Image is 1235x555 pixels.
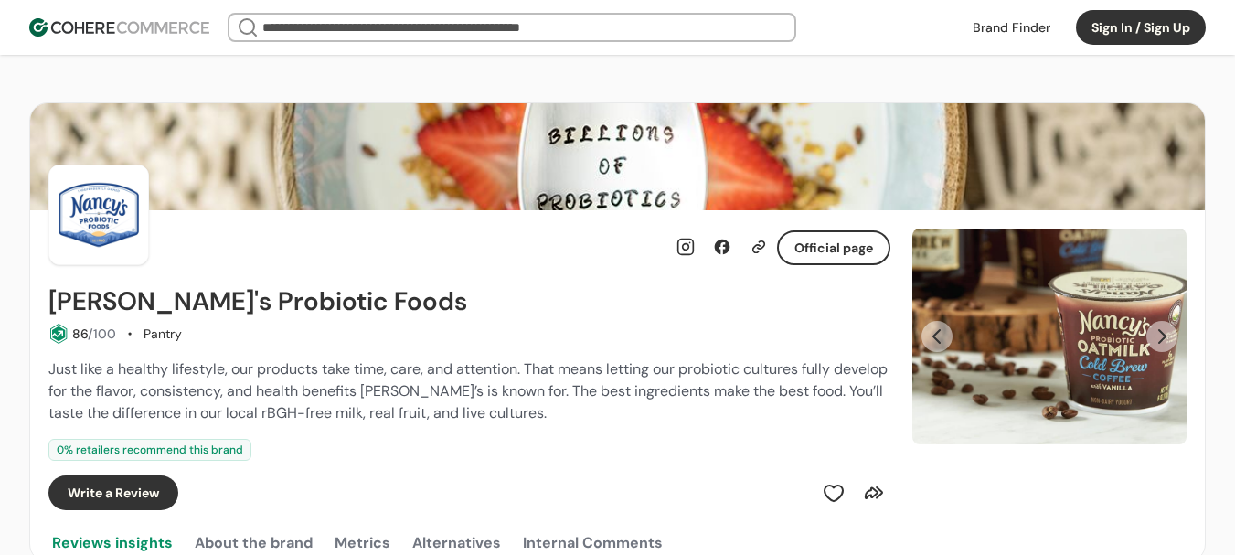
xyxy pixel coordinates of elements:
div: Internal Comments [523,532,663,554]
img: Slide 1 [912,229,1187,444]
span: 86 [72,326,88,342]
button: Write a Review [48,475,178,510]
button: Official page [777,230,890,265]
div: Pantry [144,325,182,344]
img: Brand cover image [30,103,1205,210]
button: Previous Slide [921,321,953,352]
span: Just like a healthy lifestyle, our products take time, care, and attention. That means letting ou... [48,359,888,422]
span: /100 [88,326,116,342]
h2: Nancy's Probiotic Foods [48,287,467,316]
img: Brand Photo [48,165,149,265]
div: 0 % retailers recommend this brand [48,439,251,461]
img: Cohere Logo [29,18,209,37]
div: Slide 2 [912,229,1187,444]
button: Next Slide [1146,321,1177,352]
div: Carousel [912,229,1187,444]
button: Sign In / Sign Up [1076,10,1206,45]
